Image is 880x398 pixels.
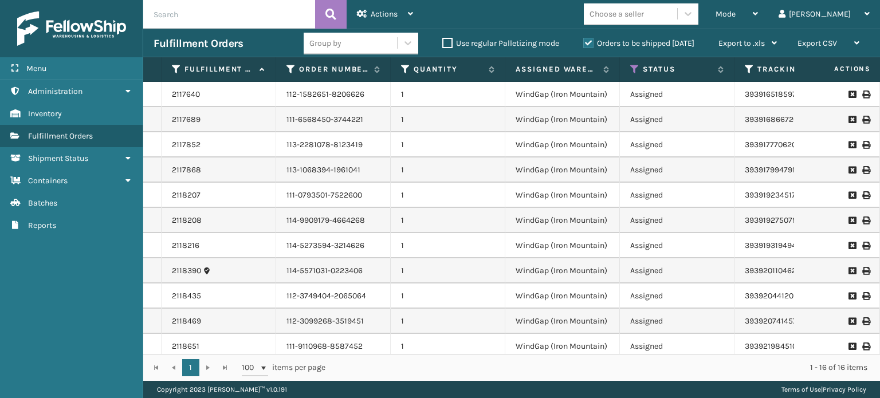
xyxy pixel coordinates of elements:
[172,164,201,176] a: 2117868
[505,334,620,359] td: WindGap (Iron Mountain)
[620,233,734,258] td: Assigned
[391,132,505,157] td: 1
[414,64,483,74] label: Quantity
[848,242,855,250] i: Request to Be Cancelled
[620,283,734,309] td: Assigned
[276,334,391,359] td: 111-9110968-8587452
[848,342,855,350] i: Request to Be Cancelled
[797,38,837,48] span: Export CSV
[172,89,200,100] a: 2117640
[505,132,620,157] td: WindGap (Iron Mountain)
[172,290,201,302] a: 2118435
[798,60,878,78] span: Actions
[862,216,869,224] i: Print Label
[643,64,712,74] label: Status
[505,233,620,258] td: WindGap (Iron Mountain)
[391,107,505,132] td: 1
[862,90,869,98] i: Print Label
[848,90,855,98] i: Request to Be Cancelled
[276,183,391,208] td: 111-0793501-7522600
[620,82,734,107] td: Assigned
[848,292,855,300] i: Request to Be Cancelled
[391,233,505,258] td: 1
[745,140,796,149] a: 393917770620
[620,107,734,132] td: Assigned
[848,216,855,224] i: Request to Be Cancelled
[745,316,797,326] a: 393920741457
[757,64,827,74] label: Tracking Number
[28,131,93,141] span: Fulfillment Orders
[276,107,391,132] td: 111-6568450-3744221
[590,8,644,20] div: Choose a seller
[505,208,620,233] td: WindGap (Iron Mountain)
[745,190,796,200] a: 393919234517
[391,309,505,334] td: 1
[505,82,620,107] td: WindGap (Iron Mountain)
[862,292,869,300] i: Print Label
[28,176,68,186] span: Containers
[276,208,391,233] td: 114-9909179-4664268
[620,334,734,359] td: Assigned
[745,241,796,250] a: 393919319494
[184,64,254,74] label: Fulfillment Order Id
[848,141,855,149] i: Request to Be Cancelled
[745,266,796,275] a: 393920110462
[17,11,126,46] img: logo
[276,132,391,157] td: 113-2281078-8123419
[182,359,199,376] a: 1
[172,114,201,125] a: 2117689
[172,240,199,251] a: 2118216
[276,157,391,183] td: 113-1068394-1961041
[620,309,734,334] td: Assigned
[28,109,62,119] span: Inventory
[172,139,201,151] a: 2117852
[862,166,869,174] i: Print Label
[242,362,259,373] span: 100
[781,381,866,398] div: |
[341,362,867,373] div: 1 - 16 of 16 items
[862,267,869,275] i: Print Label
[172,190,201,201] a: 2118207
[28,153,88,163] span: Shipment Status
[391,334,505,359] td: 1
[745,89,796,99] a: 393916518597
[157,381,287,398] p: Copyright 2023 [PERSON_NAME]™ v 1.0.191
[242,359,325,376] span: items per page
[781,385,821,393] a: Terms of Use
[862,342,869,350] i: Print Label
[505,107,620,132] td: WindGap (Iron Mountain)
[276,82,391,107] td: 112-1582651-8206626
[172,215,202,226] a: 2118208
[862,317,869,325] i: Print Label
[505,157,620,183] td: WindGap (Iron Mountain)
[745,115,798,124] a: 393916866726
[745,291,798,301] a: 393920441209
[442,38,559,48] label: Use regular Palletizing mode
[299,64,368,74] label: Order Number
[391,157,505,183] td: 1
[276,258,391,283] td: 114-5571031-0223406
[276,283,391,309] td: 112-3749404-2065064
[862,242,869,250] i: Print Label
[391,283,505,309] td: 1
[718,38,765,48] span: Export to .xls
[620,132,734,157] td: Assigned
[620,258,734,283] td: Assigned
[620,157,734,183] td: Assigned
[172,316,201,327] a: 2118469
[862,141,869,149] i: Print Label
[583,38,694,48] label: Orders to be shipped [DATE]
[848,166,855,174] i: Request to Be Cancelled
[28,198,57,208] span: Batches
[823,385,866,393] a: Privacy Policy
[276,309,391,334] td: 112-3099268-3519451
[516,64,598,74] label: Assigned Warehouse
[620,183,734,208] td: Assigned
[848,267,855,275] i: Request to Be Cancelled
[505,309,620,334] td: WindGap (Iron Mountain)
[172,265,201,277] a: 2118390
[505,283,620,309] td: WindGap (Iron Mountain)
[154,37,243,50] h3: Fulfillment Orders
[848,116,855,124] i: Request to Be Cancelled
[391,258,505,283] td: 1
